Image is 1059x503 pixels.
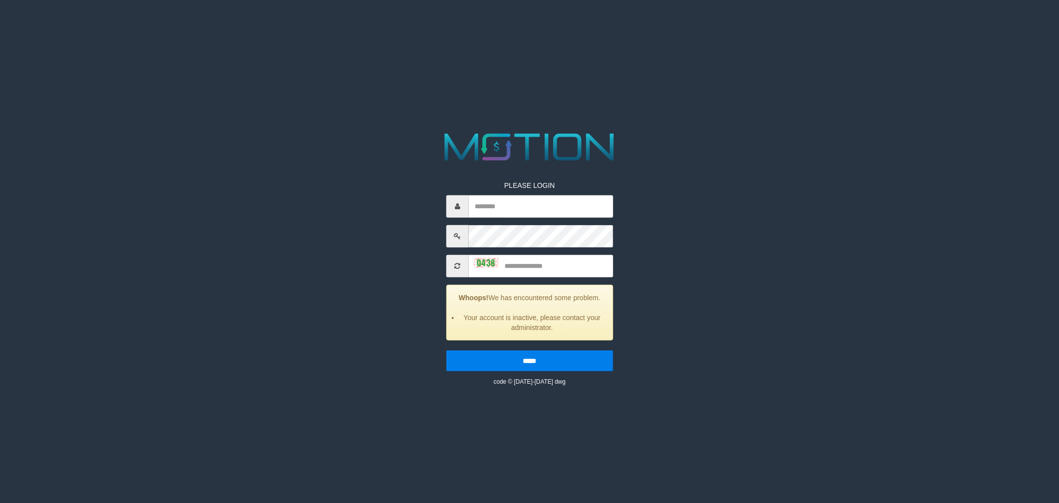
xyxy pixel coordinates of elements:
[494,378,565,385] small: code © [DATE]-[DATE] dwg
[459,312,605,332] li: Your account is inactive, please contact your administrator.
[459,293,489,301] strong: Whoops!
[437,129,622,166] img: MOTION_logo.png
[446,284,613,340] div: We has encountered some problem.
[474,258,498,268] img: captcha
[446,180,613,190] p: PLEASE LOGIN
